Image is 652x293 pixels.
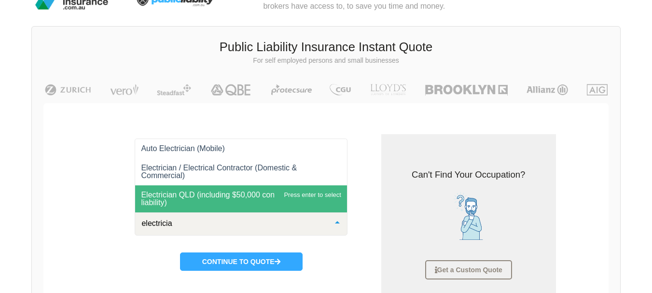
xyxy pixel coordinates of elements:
img: Vero | Public Liability Insurance [106,84,143,96]
img: Brooklyn | Public Liability Insurance [421,84,512,96]
img: Steadfast | Public Liability Insurance [153,84,195,96]
img: AIG | Public Liability Insurance [583,84,611,96]
span: Auto Electrician (Mobile) [141,144,224,153]
img: Allianz | Public Liability Insurance [522,84,573,96]
p: For self employed persons and small businesses [39,56,613,66]
span: Electrician / Electrical Contractor (Domestic & Commercial) [141,164,299,180]
img: Protecsure | Public Liability Insurance [267,84,316,96]
img: LLOYD's | Public Liability Insurance [365,84,411,96]
h3: Can't Find Your Occupation? [388,168,549,181]
img: Zurich | Public Liability Insurance [41,84,95,96]
a: Get a Custom Quote [425,260,512,279]
img: CGU | Public Liability Insurance [326,84,355,96]
img: QBE | Public Liability Insurance [205,84,257,96]
input: Type to search and select [139,219,328,228]
span: Electrician QLD (including $50,000 consumer protection liability) [141,191,334,207]
h3: Public Liability Insurance Instant Quote [39,39,613,56]
button: Continue to Quote [180,252,303,271]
